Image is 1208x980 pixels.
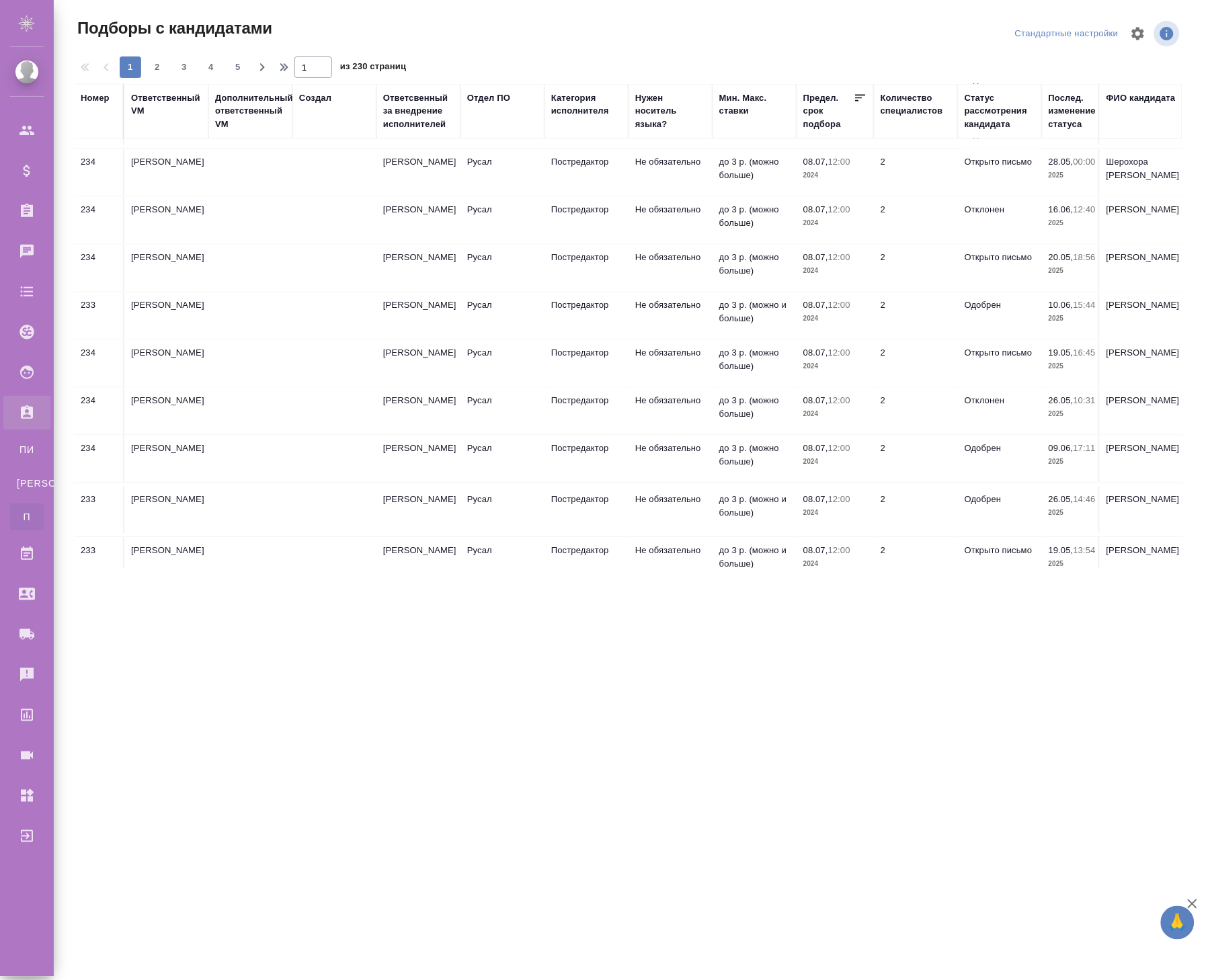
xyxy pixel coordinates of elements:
[958,436,1042,483] td: Одобрен
[74,245,124,292] td: 234
[803,169,867,183] p: 2024
[1098,197,1182,244] td: [PERSON_NAME]
[803,396,828,406] p: 08.07,
[1098,340,1182,387] td: [PERSON_NAME]
[958,245,1042,292] td: Открыто письмо
[1122,17,1154,50] span: Настроить таблицу
[74,388,124,435] td: 234
[803,558,867,571] p: 2024
[1049,253,1074,263] p: 20.05,
[376,197,460,244] td: [PERSON_NAME]
[1098,538,1182,585] td: [PERSON_NAME]
[803,360,867,374] p: 2024
[874,245,958,292] td: 2
[803,300,828,311] p: 08.07,
[460,292,545,339] td: Русал
[200,60,222,74] span: 4
[124,436,208,483] td: [PERSON_NAME]
[874,388,958,435] td: 2
[376,538,460,585] td: [PERSON_NAME]
[958,538,1042,585] td: Открыто письмо
[874,436,958,483] td: 2
[376,487,460,534] td: [PERSON_NAME]
[803,444,828,454] p: 08.07,
[874,340,958,387] td: 2
[131,91,202,118] div: Ответственный VM
[124,388,208,435] td: [PERSON_NAME]
[1098,245,1182,292] td: [PERSON_NAME]
[460,487,545,534] td: Русал
[1049,396,1074,406] p: 26.05,
[874,538,958,585] td: 2
[551,91,622,118] div: Категория исполнителя
[124,340,208,387] td: [PERSON_NAME]
[803,495,828,505] p: 08.07,
[828,300,850,311] p: 12:00
[376,436,460,483] td: [PERSON_NAME]
[376,340,460,387] td: [PERSON_NAME]
[803,205,828,215] p: 08.07,
[629,487,713,534] td: Не обязательно
[74,149,124,196] td: 234
[1106,91,1176,105] div: ФИО кандидата
[629,388,713,435] td: Не обязательно
[958,487,1042,534] td: Одобрен
[713,292,797,339] td: до 3 р. (можно и больше)
[460,197,545,244] td: Русал
[467,91,510,105] div: Отдел ПО
[124,538,208,585] td: [PERSON_NAME]
[629,149,713,196] td: Не обязательно
[803,265,867,278] p: 2024
[173,60,195,74] span: 3
[545,538,629,585] td: Постредактор
[828,495,850,505] p: 12:00
[713,149,797,196] td: до 3 р. (можно больше)
[881,91,951,118] div: Количество специалистов
[227,60,249,74] span: 5
[1074,396,1096,406] p: 10:31
[874,197,958,244] td: 2
[124,149,208,196] td: [PERSON_NAME]
[376,292,460,339] td: [PERSON_NAME]
[10,470,44,497] a: [PERSON_NAME]
[1049,507,1113,520] p: 2025
[828,157,850,167] p: 12:00
[803,217,867,231] p: 2024
[1074,546,1096,556] p: 13:54
[713,388,797,435] td: до 3 р. (можно больше)
[1074,495,1096,505] p: 14:46
[1049,300,1074,311] p: 10.06,
[124,245,208,292] td: [PERSON_NAME]
[376,149,460,196] td: [PERSON_NAME]
[545,149,629,196] td: Постредактор
[1098,292,1182,339] td: [PERSON_NAME]
[874,149,958,196] td: 2
[713,436,797,483] td: до 3 р. (можно больше)
[173,56,195,78] button: 3
[545,487,629,534] td: Постредактор
[803,408,867,421] p: 2024
[629,245,713,292] td: Не обязательно
[545,197,629,244] td: Постредактор
[713,245,797,292] td: до 3 р. (можно больше)
[629,340,713,387] td: Не обязательно
[460,436,545,483] td: Русал
[828,396,850,406] p: 12:00
[1098,487,1182,534] td: [PERSON_NAME]
[1049,444,1074,454] p: 09.06,
[1049,205,1074,215] p: 16.06,
[1074,444,1096,454] p: 17:11
[958,340,1042,387] td: Открыто письмо
[803,546,828,556] p: 08.07,
[17,510,37,524] span: П
[74,17,272,39] span: Подборы с кандидатами
[545,245,629,292] td: Постредактор
[124,197,208,244] td: [PERSON_NAME]
[635,91,706,132] div: Нужен носитель языка?
[958,197,1042,244] td: Отклонен
[1074,157,1096,167] p: 00:00
[299,91,331,105] div: Создал
[124,292,208,339] td: [PERSON_NAME]
[803,348,828,358] p: 08.07,
[874,292,958,339] td: 2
